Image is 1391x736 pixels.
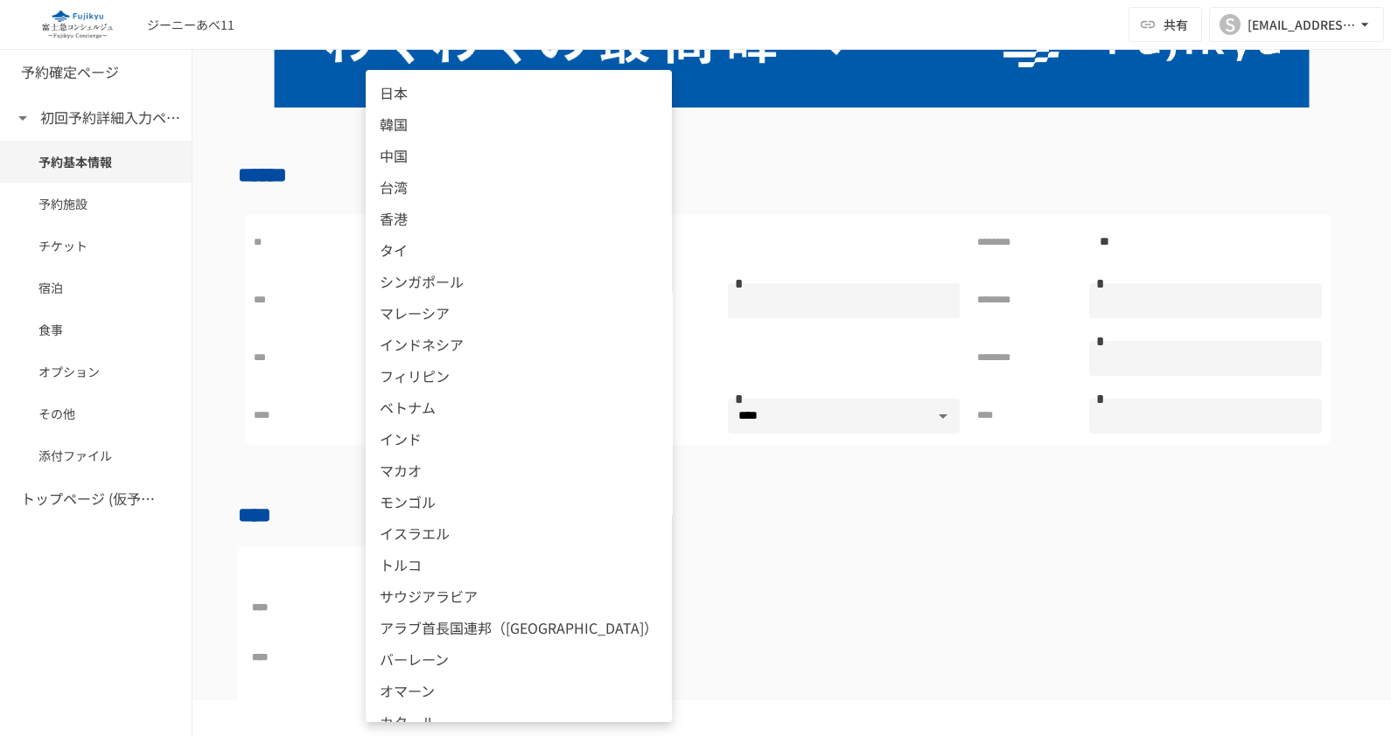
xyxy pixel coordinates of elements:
li: サウジアラビア [366,580,672,612]
li: 日本 [366,77,672,108]
li: マレーシア [366,297,672,329]
li: バーレーン [366,643,672,675]
li: アラブ首長国連邦（[GEOGRAPHIC_DATA]） [366,612,672,643]
li: トルコ [366,549,672,580]
li: フィリピン [366,360,672,392]
li: 香港 [366,203,672,234]
li: 中国 [366,140,672,171]
li: オマーン [366,675,672,706]
li: イスラエル [366,517,672,549]
li: インド [366,423,672,455]
li: 台湾 [366,171,672,203]
li: ベトナム [366,392,672,423]
li: タイ [366,234,672,266]
li: 韓国 [366,108,672,140]
li: シンガポール [366,266,672,297]
li: マカオ [366,455,672,486]
li: モンゴル [366,486,672,517]
li: インドネシア [366,329,672,360]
